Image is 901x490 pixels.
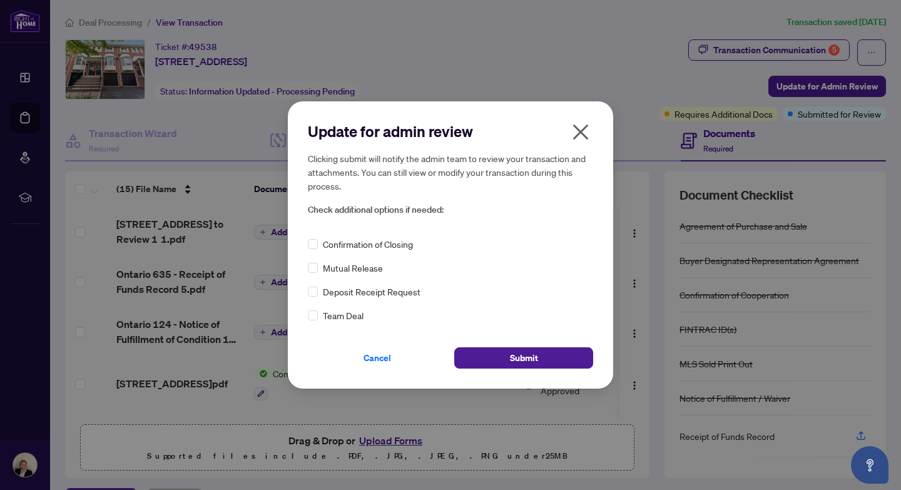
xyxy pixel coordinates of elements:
[308,121,593,141] h2: Update for admin review
[454,347,593,369] button: Submit
[323,237,413,251] span: Confirmation of Closing
[308,151,593,193] h5: Clicking submit will notify the admin team to review your transaction and attachments. You can st...
[510,348,538,368] span: Submit
[323,285,420,299] span: Deposit Receipt Request
[308,203,593,217] span: Check additional options if needed:
[851,446,888,484] button: Open asap
[323,261,383,275] span: Mutual Release
[571,122,591,142] span: close
[323,309,364,322] span: Team Deal
[364,348,391,368] span: Cancel
[308,347,447,369] button: Cancel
